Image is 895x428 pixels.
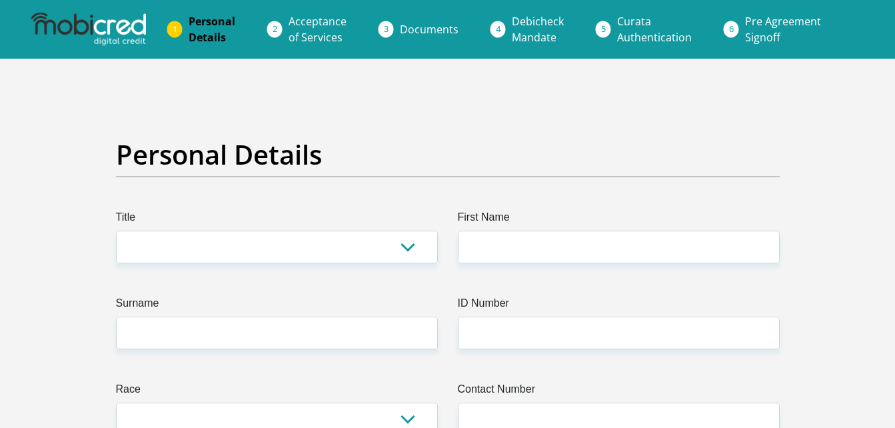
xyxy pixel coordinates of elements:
input: ID Number [458,317,780,349]
span: Personal Details [189,14,235,45]
span: Acceptance of Services [289,14,347,45]
label: Race [116,381,438,403]
label: First Name [458,209,780,231]
a: CurataAuthentication [606,8,702,51]
a: Acceptanceof Services [278,8,357,51]
span: Debicheck Mandate [512,14,564,45]
label: ID Number [458,295,780,317]
img: mobicred logo [31,13,146,46]
a: Pre AgreementSignoff [734,8,832,51]
h2: Personal Details [116,139,780,171]
a: PersonalDetails [178,8,246,51]
span: Pre Agreement Signoff [745,14,821,45]
a: Documents [389,16,469,43]
span: Curata Authentication [617,14,692,45]
a: DebicheckMandate [501,8,574,51]
input: Surname [116,317,438,349]
label: Contact Number [458,381,780,403]
span: Documents [400,22,458,37]
label: Title [116,209,438,231]
label: Surname [116,295,438,317]
input: First Name [458,231,780,263]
